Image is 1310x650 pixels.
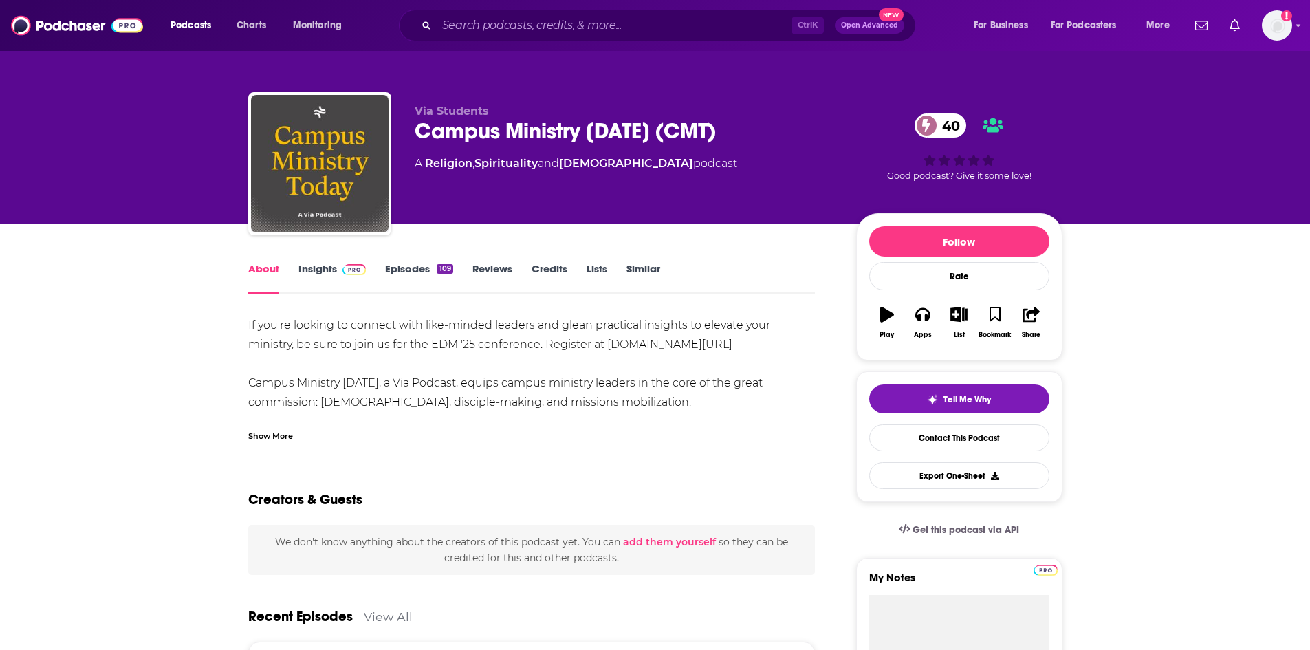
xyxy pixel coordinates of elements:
div: A podcast [415,155,737,172]
span: Logged in as luilaking [1262,10,1292,41]
a: InsightsPodchaser Pro [298,262,367,294]
span: For Business [974,16,1028,35]
a: Episodes109 [385,262,452,294]
span: Monitoring [293,16,342,35]
a: Religion [425,157,472,170]
span: Good podcast? Give it some love! [887,171,1031,181]
a: Contact This Podcast [869,424,1049,451]
a: Pro website [1034,563,1058,576]
div: Search podcasts, credits, & more... [412,10,929,41]
button: Show profile menu [1262,10,1292,41]
img: User Profile [1262,10,1292,41]
div: Play [880,331,894,339]
div: Bookmark [979,331,1011,339]
button: List [941,298,976,347]
div: List [954,331,965,339]
div: Rate [869,262,1049,290]
div: 109 [437,264,452,274]
a: 40 [915,113,967,138]
img: Podchaser - Follow, Share and Rate Podcasts [11,12,143,39]
span: More [1146,16,1170,35]
button: open menu [1137,14,1187,36]
button: Open AdvancedNew [835,17,904,34]
div: 40Good podcast? Give it some love! [856,105,1062,190]
a: Spirituality [474,157,538,170]
a: Show notifications dropdown [1224,14,1245,37]
img: Podchaser Pro [342,264,367,275]
a: Charts [228,14,274,36]
a: Get this podcast via API [888,513,1031,547]
img: Campus Ministry Today (CMT) [251,95,389,232]
span: We don't know anything about the creators of this podcast yet . You can so they can be credited f... [275,536,788,563]
button: Share [1013,298,1049,347]
div: If you're looking to connect with like-minded leaders and glean practical insights to elevate you... [248,316,816,547]
button: tell me why sparkleTell Me Why [869,384,1049,413]
svg: Add a profile image [1281,10,1292,21]
a: View All [364,609,413,624]
input: Search podcasts, credits, & more... [437,14,792,36]
button: open menu [283,14,360,36]
span: and [538,157,559,170]
button: Export One-Sheet [869,462,1049,489]
a: Reviews [472,262,512,294]
span: Ctrl K [792,17,824,34]
span: Get this podcast via API [913,524,1019,536]
span: Podcasts [171,16,211,35]
a: Lists [587,262,607,294]
label: My Notes [869,571,1049,595]
a: Recent Episodes [248,608,353,625]
a: About [248,262,279,294]
a: Credits [532,262,567,294]
h2: Creators & Guests [248,491,362,508]
button: Apps [905,298,941,347]
span: Open Advanced [841,22,898,29]
img: tell me why sparkle [927,394,938,405]
div: Apps [914,331,932,339]
img: Podchaser Pro [1034,565,1058,576]
button: open menu [964,14,1045,36]
button: open menu [161,14,229,36]
span: 40 [928,113,967,138]
div: Share [1022,331,1040,339]
span: New [879,8,904,21]
a: Similar [626,262,660,294]
span: , [472,157,474,170]
span: For Podcasters [1051,16,1117,35]
span: Charts [237,16,266,35]
a: [DEMOGRAPHIC_DATA] [559,157,693,170]
span: Tell Me Why [943,394,991,405]
button: open menu [1042,14,1137,36]
a: Show notifications dropdown [1190,14,1213,37]
button: Play [869,298,905,347]
button: add them yourself [623,537,716,548]
span: Via Students [415,105,489,118]
button: Follow [869,226,1049,257]
button: Bookmark [977,298,1013,347]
